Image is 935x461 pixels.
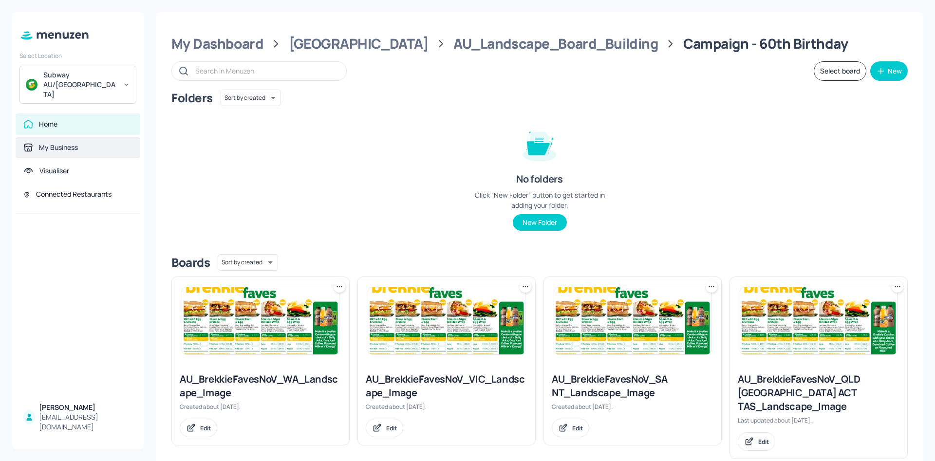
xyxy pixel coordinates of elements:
img: avatar [26,79,37,91]
div: New [888,68,902,74]
div: AU_BrekkieFavesNoV_VIC_Landscape_Image [366,372,527,400]
div: Created about [DATE]. [366,403,527,411]
div: AU_Landscape_Board_Building [453,35,658,53]
div: Sort by created [218,253,278,272]
img: 2025-08-14-175514661442377zu8y18a7v.jpeg [740,287,897,354]
div: Edit [200,424,211,432]
div: Sort by created [221,88,281,108]
div: Created about [DATE]. [552,403,713,411]
img: 2025-08-13-1755052488882tu52zlxrh0d.jpeg [182,287,339,354]
div: Subway AU/[GEOGRAPHIC_DATA] [43,70,117,99]
input: Search in Menuzen [195,64,337,78]
div: Boards [171,255,210,270]
button: New [870,61,908,81]
div: My Business [39,143,78,152]
div: Click “New Folder” button to get started in adding your folder. [467,190,613,210]
div: [PERSON_NAME] [39,403,132,412]
div: No folders [516,172,562,186]
div: Home [39,119,57,129]
div: Last updated about [DATE]. [738,416,899,424]
div: AU_BrekkieFavesNoV_QLD [GEOGRAPHIC_DATA] ACT TAS_Landscape_Image [738,372,899,413]
div: Select Location [19,52,136,60]
img: 2025-08-13-1755052488882tu52zlxrh0d.jpeg [368,287,525,354]
div: Edit [758,438,769,446]
div: My Dashboard [171,35,263,53]
div: Visualiser [39,166,69,176]
div: Campaign - 60th Birthday [683,35,848,53]
div: Edit [572,424,583,432]
button: Select board [814,61,866,81]
div: AU_BrekkieFavesNoV_SA NT_Landscape_Image [552,372,713,400]
div: Created about [DATE]. [180,403,341,411]
img: folder-empty [515,120,564,168]
div: [EMAIL_ADDRESS][DOMAIN_NAME] [39,412,132,432]
div: Edit [386,424,397,432]
button: New Folder [513,214,567,231]
div: [GEOGRAPHIC_DATA] [289,35,429,53]
div: AU_BrekkieFavesNoV_WA_Landscape_Image [180,372,341,400]
div: Connected Restaurants [36,189,112,199]
img: 2025-08-13-1755052488882tu52zlxrh0d.jpeg [554,287,711,354]
div: Folders [171,90,213,106]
